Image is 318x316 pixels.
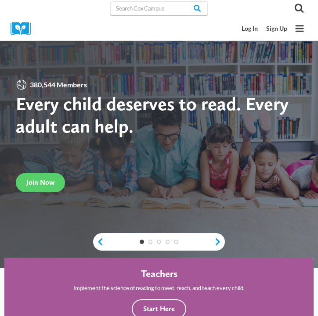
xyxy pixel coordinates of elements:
nav: Secondary Mobile Navigation [237,21,291,36]
a: 2 [148,240,153,244]
p: Implement the science of reading to meet, reach, and teach every child. [73,284,245,292]
div: content slider buttons [93,233,225,251]
span: Join Now [26,178,54,187]
a: 1 [140,240,144,244]
strong: Every child deserves to read. Every adult can help. [16,93,289,137]
a: 3 [157,240,161,244]
a: 5 [174,240,178,244]
span: 380,544 Members [27,79,90,90]
img: Cox Campus [11,22,37,36]
a: next [214,237,225,246]
a: 4 [166,240,170,244]
a: Join Now [16,173,65,192]
h4: Teachers [141,268,177,280]
button: Open menu [292,21,307,36]
a: Sign Up [262,21,291,36]
a: previous [93,237,104,246]
input: Search Cox Campus [110,1,207,15]
a: Log In [237,21,262,36]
